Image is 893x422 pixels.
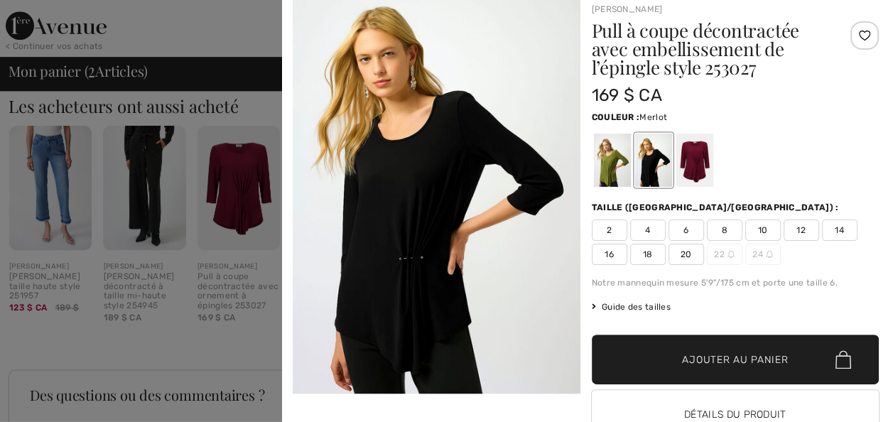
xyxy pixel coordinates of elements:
a: [PERSON_NAME] [592,4,663,14]
img: ring-m.svg [766,251,773,258]
font: 24 [752,248,763,261]
span: 10 [745,220,781,241]
img: Bag.svg [835,350,851,369]
div: Artichoke [593,134,630,187]
div: Taille ([GEOGRAPHIC_DATA]/[GEOGRAPHIC_DATA]) : [592,201,842,214]
span: 169 $ CA [592,85,662,105]
div: Black [634,134,671,187]
div: Notre mannequin mesure 5'9"/175 cm et porte une taille 6. [592,276,880,289]
span: 18 [630,244,666,265]
span: 8 [707,220,742,241]
span: 14 [822,220,857,241]
font: 22 [714,248,725,261]
span: Couleur : [592,112,640,122]
span: 4 [630,220,666,241]
span: 20 [669,244,704,265]
span: 6 [669,220,704,241]
img: ring-m.svg [727,251,735,258]
font: Guide des tailles [602,302,671,312]
span: Merlot [639,112,667,122]
div: Merlot [676,134,713,187]
span: Bavarder [26,10,84,23]
span: 12 [784,220,819,241]
span: 2 [592,220,627,241]
button: Ajouter au panier [592,335,880,384]
span: 16 [592,244,627,265]
h1: Pull à coupe décontractée avec embellissement de l’épingle style 253027 [592,21,831,77]
span: Ajouter au panier [682,352,788,367]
